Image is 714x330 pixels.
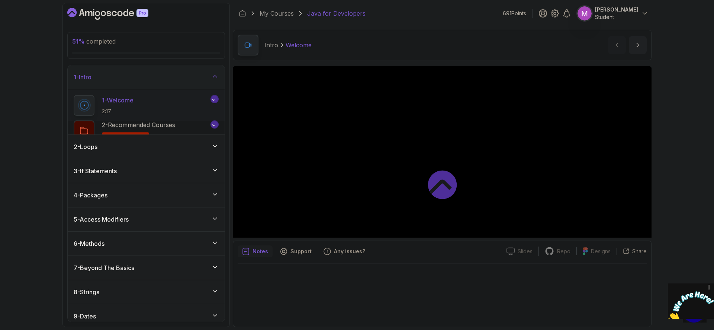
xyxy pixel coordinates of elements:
[72,38,85,45] span: 51 %
[557,248,570,255] p: Repo
[74,263,134,272] h3: 7 - Beyond The Basics
[74,95,219,115] button: 1-Welcome2:17
[307,9,366,18] p: Java for Developers
[74,142,97,151] h3: 2 - Loops
[68,135,225,159] button: 2-Loops
[68,159,225,183] button: 3-If Statements
[74,120,219,141] button: 2-Recommended Coursesrelated-courses
[68,183,225,207] button: 4-Packages
[577,6,649,21] button: user profile image[PERSON_NAME]Student
[253,248,268,255] p: Notes
[595,6,638,13] p: [PERSON_NAME]
[74,239,104,248] h3: 6 - Methods
[68,207,225,231] button: 5-Access Modifiers
[518,248,533,255] p: Slides
[67,8,165,20] a: Dashboard
[74,73,91,82] h3: 1 - Intro
[632,248,647,255] p: Share
[106,134,145,140] span: related-courses
[578,6,592,20] img: user profile image
[608,36,626,54] button: previous content
[286,41,312,50] p: Welcome
[629,36,647,54] button: next content
[68,65,225,89] button: 1-Intro
[74,288,99,296] h3: 8 - Strings
[102,95,134,104] p: 1 - Welcome
[334,248,365,255] p: Any issues?
[68,232,225,256] button: 6-Methods
[276,245,316,257] button: Support button
[503,10,526,17] p: 691 Points
[68,280,225,304] button: 8-Strings
[238,245,273,257] button: notes button
[68,304,225,328] button: 9-Dates
[617,248,647,255] button: Share
[72,38,116,45] span: completed
[74,191,107,200] h3: 4 - Packages
[239,10,246,17] a: Dashboard
[591,248,611,255] p: Designs
[264,41,278,50] p: Intro
[74,166,117,175] h3: 3 - If Statements
[102,120,175,129] p: 2 - Recommended Courses
[290,248,312,255] p: Support
[595,13,638,21] p: Student
[68,256,225,280] button: 7-Beyond The Basics
[102,107,134,115] p: 2:17
[74,312,96,321] h3: 9 - Dates
[74,215,129,224] h3: 5 - Access Modifiers
[668,283,714,319] iframe: chat widget
[319,245,370,257] button: Feedback button
[260,9,294,18] a: My Courses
